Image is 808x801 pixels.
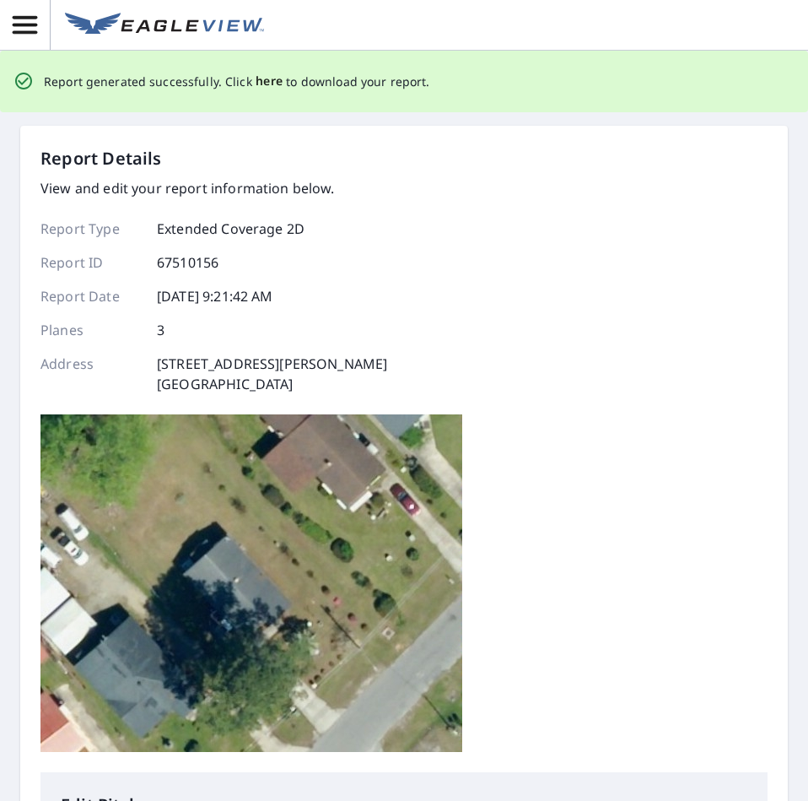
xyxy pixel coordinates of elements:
p: Report generated successfully. Click to download your report. [44,71,430,92]
p: 67510156 [157,252,218,273]
p: 3 [157,320,164,340]
p: [DATE] 9:21:42 AM [157,286,273,306]
p: Report Details [40,146,162,171]
p: [STREET_ADDRESS][PERSON_NAME] [GEOGRAPHIC_DATA] [157,354,387,394]
p: Report Type [40,219,142,239]
p: Planes [40,320,142,340]
p: View and edit your report information below. [40,178,387,198]
p: Extended Coverage 2D [157,219,304,239]
button: here [256,71,283,92]
p: Address [40,354,142,394]
img: Top image [40,414,462,752]
p: Report ID [40,252,142,273]
img: EV Logo [65,13,264,38]
p: Report Date [40,286,142,306]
